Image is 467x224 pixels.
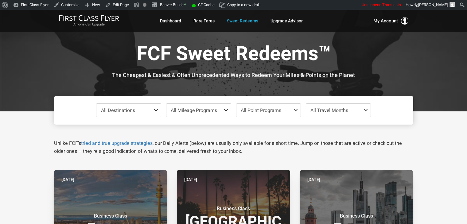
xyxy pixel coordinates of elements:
span: All Mileage Programs [171,107,217,113]
a: Upgrade Advisor [270,15,303,26]
span: All Point Programs [241,107,281,113]
span: All Destinations [101,107,135,113]
a: Rare Fares [193,15,215,26]
a: First Class FlyerAnyone Can Upgrade [59,15,119,27]
p: Unlike FCF’s , our Daily Alerts (below) are usually only available for a short time. Jump on thos... [54,139,413,155]
small: Business Class [318,213,395,219]
img: First Class Flyer [59,15,119,21]
span: [PERSON_NAME] [418,2,448,7]
h3: The Cheapest & Easiest & Often Unprecedented Ways to Redeem Your Miles & Points on the Planet [59,72,409,78]
time: [DATE] [61,176,74,183]
span: All Travel Months [310,107,348,113]
small: Anyone Can Upgrade [59,22,119,27]
time: [DATE] [307,176,320,183]
small: Business Class [195,206,272,212]
a: tried and true upgrade strategies [81,140,153,146]
a: Sweet Redeems [227,15,258,26]
span: Unsuspend Transients [362,2,401,7]
button: My Account [373,17,408,25]
span: • [185,1,187,7]
time: [DATE] [184,176,197,183]
small: Business Class [72,213,149,219]
span: My Account [373,17,398,25]
a: Dashboard [160,15,181,26]
h1: FCF Sweet Redeems™ [59,43,409,67]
